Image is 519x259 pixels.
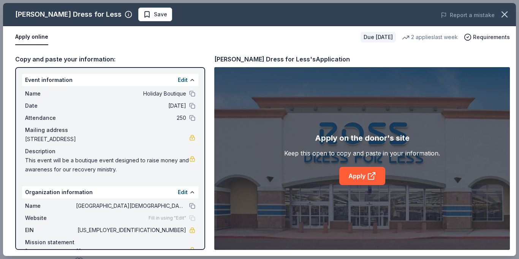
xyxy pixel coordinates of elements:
[25,156,189,174] span: This event will be a boutique event designed to raise money and awareness for our recovery ministry.
[284,149,440,158] div: Keep this open to copy and paste in your information.
[15,29,48,45] button: Apply online
[25,113,76,122] span: Attendance
[178,188,188,197] button: Edit
[76,226,186,235] span: [US_EMPLOYER_IDENTIFICATION_NUMBER]
[402,33,458,42] div: 2 applies last week
[76,201,186,210] span: [GEOGRAPHIC_DATA][DEMOGRAPHIC_DATA]
[361,32,396,42] div: Due [DATE]
[22,74,198,86] div: Event information
[76,113,186,122] span: 250
[214,54,350,64] div: [PERSON_NAME] Dress for Less's Application
[25,238,195,247] div: Mission statement
[76,101,186,110] span: [DATE]
[25,147,195,156] div: Description
[25,213,76,223] span: Website
[441,11,495,20] button: Report a mistake
[76,89,186,98] span: Holiday Boutique
[154,10,167,19] span: Save
[25,201,76,210] span: Name
[473,33,510,42] span: Requirements
[464,33,510,42] button: Requirements
[149,215,186,221] span: Fill in using "Edit"
[25,89,76,98] span: Name
[25,126,195,135] div: Mailing address
[25,101,76,110] span: Date
[138,8,172,21] button: Save
[25,135,189,144] span: [STREET_ADDRESS]
[339,167,385,185] a: Apply
[15,54,205,64] div: Copy and paste your information:
[178,75,188,85] button: Edit
[315,132,410,144] div: Apply on the donor's site
[22,186,198,198] div: Organization information
[25,226,76,235] span: EIN
[15,8,122,20] div: [PERSON_NAME] Dress for Less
